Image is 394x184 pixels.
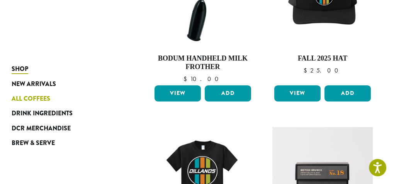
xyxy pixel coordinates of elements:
[12,109,73,118] span: Drink Ingredients
[12,94,50,104] span: All Coffees
[12,62,87,76] a: Shop
[272,54,373,63] h4: Fall 2025 Hat
[12,64,28,74] span: Shop
[183,75,190,83] span: $
[274,85,321,101] a: View
[12,91,87,106] a: All Coffees
[155,85,201,101] a: View
[12,106,87,121] a: Drink Ingredients
[303,66,341,74] bdi: 25.00
[12,138,55,148] span: Brew & Serve
[205,85,251,101] button: Add
[303,66,310,74] span: $
[12,79,56,89] span: New Arrivals
[153,54,253,71] h4: Bodum Handheld Milk Frother
[324,85,371,101] button: Add
[12,124,71,133] span: DCR Merchandise
[12,76,87,91] a: New Arrivals
[183,75,222,83] bdi: 10.00
[12,121,87,136] a: DCR Merchandise
[12,136,87,150] a: Brew & Serve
